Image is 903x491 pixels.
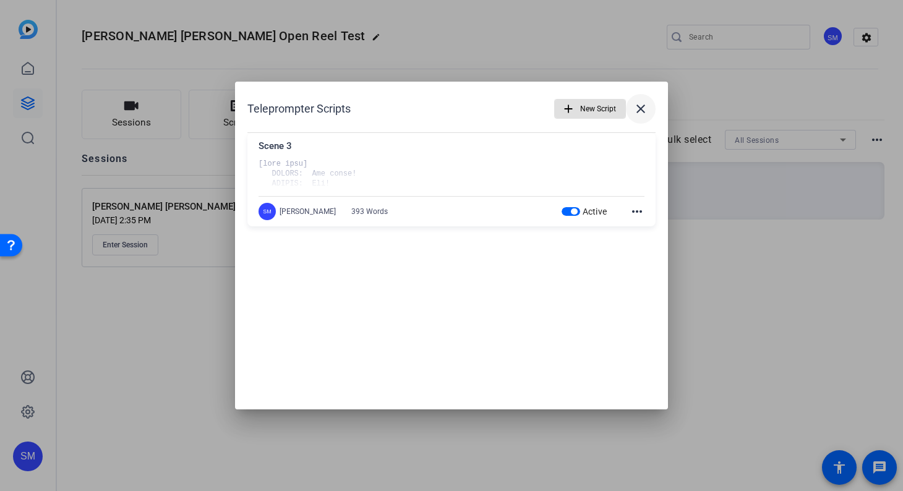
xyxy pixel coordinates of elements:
[633,101,648,116] mat-icon: close
[280,207,336,216] div: [PERSON_NAME]
[583,207,607,216] span: Active
[554,99,626,119] button: New Script
[259,203,276,220] div: SM
[351,207,388,216] div: 393 Words
[247,101,351,116] h1: Teleprompter Scripts
[259,139,644,160] div: Scene 3
[580,97,616,121] span: New Script
[562,102,575,116] mat-icon: add
[630,204,644,219] mat-icon: more_horiz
